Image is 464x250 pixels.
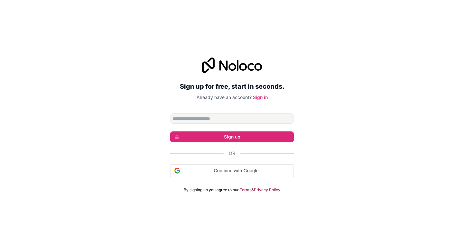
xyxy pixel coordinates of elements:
span: Already have an account? [197,94,252,100]
div: Continue with Google [170,164,294,177]
span: & [251,187,254,192]
span: Or [229,150,235,156]
input: Email address [170,113,294,124]
span: By signing up you agree to our [184,187,239,192]
span: Continue with Google [183,167,290,174]
a: Sign in [253,94,268,100]
a: Terms [240,187,251,192]
button: Sign up [170,131,294,142]
a: Privacy Policy [254,187,280,192]
h2: Sign up for free, start in seconds. [170,81,294,92]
